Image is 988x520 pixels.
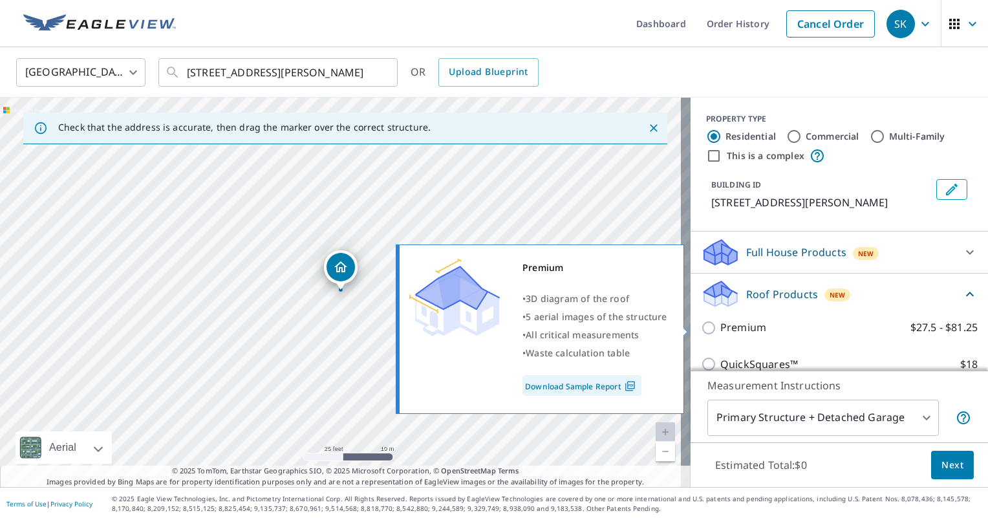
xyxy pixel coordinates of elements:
[725,130,776,143] label: Residential
[858,248,874,259] span: New
[701,237,978,268] div: Full House ProductsNew
[806,130,859,143] label: Commercial
[941,457,963,473] span: Next
[522,326,667,344] div: •
[645,120,662,136] button: Close
[707,378,971,393] p: Measurement Instructions
[522,290,667,308] div: •
[886,10,915,38] div: SK
[16,431,112,464] div: Aerial
[172,466,519,477] span: © 2025 TomTom, Earthstar Geographics SIO, © 2025 Microsoft Corporation, ©
[438,58,538,87] a: Upload Blueprint
[324,250,358,290] div: Dropped pin, building 1, Residential property, 601 Tanya St Fredericksburg, TX 78624
[727,149,804,162] label: This is a complex
[6,499,47,508] a: Terms of Use
[711,195,931,210] p: [STREET_ADDRESS][PERSON_NAME]
[45,431,80,464] div: Aerial
[889,130,945,143] label: Multi-Family
[411,58,539,87] div: OR
[746,244,846,260] p: Full House Products
[16,54,145,91] div: [GEOGRAPHIC_DATA]
[187,54,371,91] input: Search by address or latitude-longitude
[707,400,939,436] div: Primary Structure + Detached Garage
[526,347,630,359] span: Waste calculation table
[112,494,982,514] p: © 2025 Eagle View Technologies, Inc. and Pictometry International Corp. All Rights Reserved. Repo...
[522,375,641,396] a: Download Sample Report
[931,451,974,480] button: Next
[956,410,971,426] span: Your report will include the primary structure and a detached garage if one exists.
[701,279,978,309] div: Roof ProductsNew
[830,290,846,300] span: New
[522,308,667,326] div: •
[706,113,972,125] div: PROPERTY TYPE
[705,451,817,479] p: Estimated Total: $0
[23,14,176,34] img: EV Logo
[656,442,675,461] a: Current Level 20, Zoom Out
[786,10,875,38] a: Cancel Order
[621,380,639,392] img: Pdf Icon
[720,356,798,373] p: QuickSquares™
[711,179,761,190] p: BUILDING ID
[449,64,528,80] span: Upload Blueprint
[526,329,639,341] span: All critical measurements
[746,287,818,302] p: Roof Products
[526,310,667,323] span: 5 aerial images of the structure
[441,466,495,475] a: OpenStreetMap
[58,122,431,133] p: Check that the address is accurate, then drag the marker over the correct structure.
[656,422,675,442] a: Current Level 20, Zoom In Disabled
[409,259,500,336] img: Premium
[526,292,629,305] span: 3D diagram of the roof
[498,466,519,475] a: Terms
[522,259,667,277] div: Premium
[910,320,978,336] p: $27.5 - $81.25
[936,179,967,200] button: Edit building 1
[720,320,766,336] p: Premium
[6,500,92,508] p: |
[50,499,92,508] a: Privacy Policy
[522,344,667,362] div: •
[960,356,978,373] p: $18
